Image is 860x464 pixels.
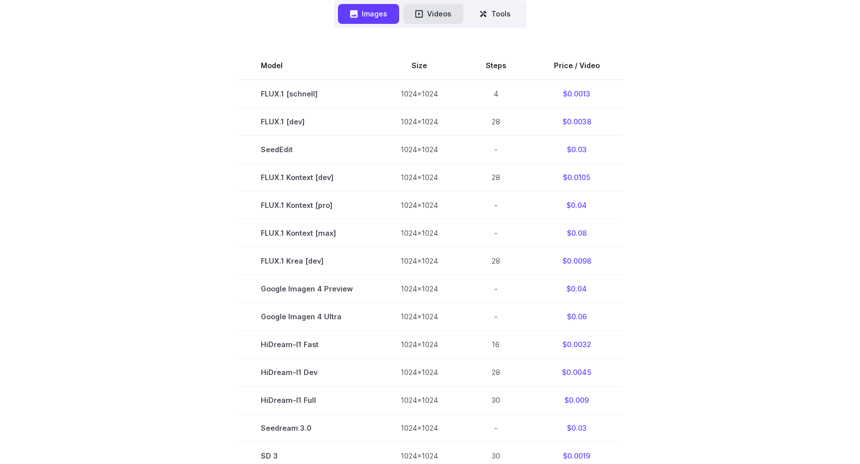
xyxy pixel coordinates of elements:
[377,386,462,414] td: 1024x1024
[377,414,462,442] td: 1024x1024
[530,52,624,80] th: Price / Video
[462,247,530,275] td: 28
[467,4,523,23] button: Tools
[237,386,377,414] td: HiDream-I1 Full
[237,52,377,80] th: Model
[530,163,624,191] td: $0.0105
[377,247,462,275] td: 1024x1024
[530,135,624,163] td: $0.03
[377,275,462,302] td: 1024x1024
[377,219,462,247] td: 1024x1024
[237,219,377,247] td: FLUX.1 Kontext [max]
[237,330,377,358] td: HiDream-I1 Fast
[377,191,462,219] td: 1024x1024
[377,163,462,191] td: 1024x1024
[462,302,530,330] td: -
[462,414,530,442] td: -
[237,275,377,302] td: Google Imagen 4 Preview
[377,359,462,386] td: 1024x1024
[462,386,530,414] td: 30
[462,330,530,358] td: 16
[530,330,624,358] td: $0.0032
[530,219,624,247] td: $0.08
[530,107,624,135] td: $0.0038
[530,191,624,219] td: $0.04
[237,414,377,442] td: Seedream 3.0
[462,191,530,219] td: -
[237,359,377,386] td: HiDream-I1 Dev
[530,80,624,108] td: $0.0013
[462,135,530,163] td: -
[377,107,462,135] td: 1024x1024
[462,359,530,386] td: 28
[530,386,624,414] td: $0.009
[237,163,377,191] td: FLUX.1 Kontext [dev]
[403,4,463,23] button: Videos
[462,52,530,80] th: Steps
[530,247,624,275] td: $0.0098
[530,359,624,386] td: $0.0045
[377,135,462,163] td: 1024x1024
[377,330,462,358] td: 1024x1024
[462,163,530,191] td: 28
[530,414,624,442] td: $0.03
[462,107,530,135] td: 28
[237,107,377,135] td: FLUX.1 [dev]
[462,80,530,108] td: 4
[530,275,624,302] td: $0.04
[237,80,377,108] td: FLUX.1 [schnell]
[237,247,377,275] td: FLUX.1 Krea [dev]
[237,191,377,219] td: FLUX.1 Kontext [pro]
[237,302,377,330] td: Google Imagen 4 Ultra
[462,275,530,302] td: -
[237,135,377,163] td: SeedEdit
[377,80,462,108] td: 1024x1024
[530,302,624,330] td: $0.06
[338,4,399,23] button: Images
[377,52,462,80] th: Size
[377,302,462,330] td: 1024x1024
[462,219,530,247] td: -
